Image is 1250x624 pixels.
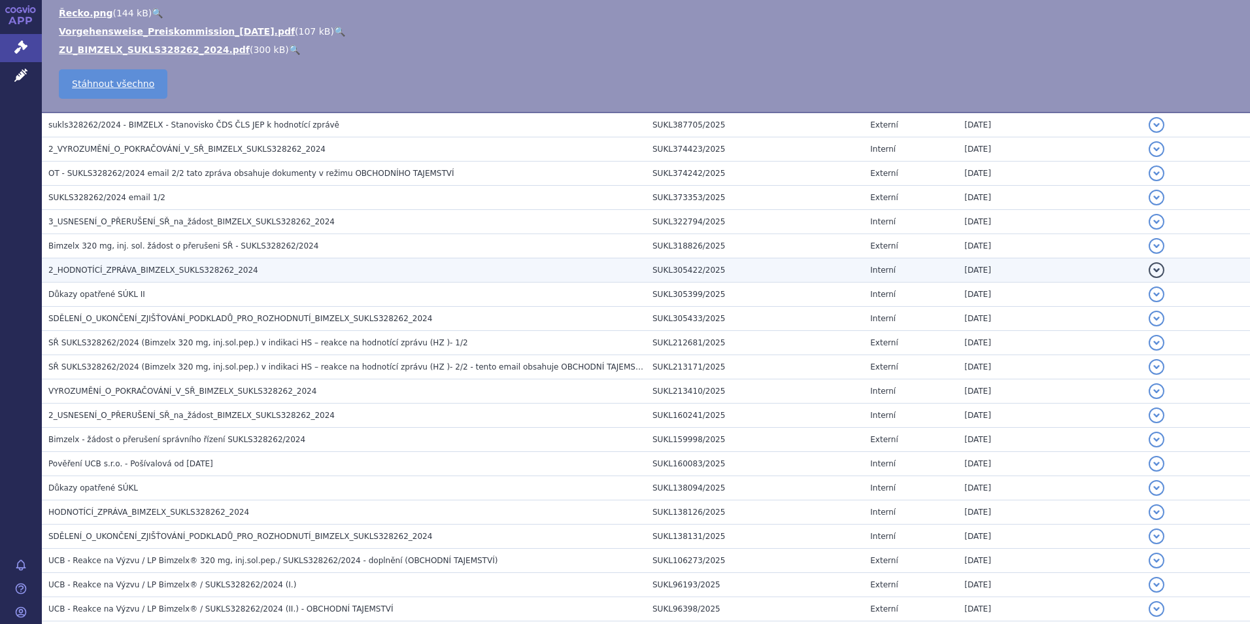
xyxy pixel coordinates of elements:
[958,525,1141,549] td: [DATE]
[870,459,896,468] span: Interní
[958,500,1141,525] td: [DATE]
[48,217,335,226] span: 3_USNESENÍ_O_PŘERUŠENÍ_SŘ_na_žádost_BIMZELX_SUKLS328262_2024
[958,258,1141,283] td: [DATE]
[870,604,898,614] span: Externí
[958,452,1141,476] td: [DATE]
[1149,335,1164,351] button: detail
[1149,190,1164,205] button: detail
[646,355,864,379] td: SUKL213171/2025
[646,597,864,621] td: SUKL96398/2025
[48,169,454,178] span: OT - SUKLS328262/2024 email 2/2 tato zpráva obsahuje dokumenty v režimu OBCHODNÍHO TAJEMSTVÍ
[646,549,864,573] td: SUKL106273/2025
[958,476,1141,500] td: [DATE]
[646,137,864,162] td: SUKL374423/2025
[958,162,1141,186] td: [DATE]
[870,193,898,202] span: Externí
[958,234,1141,258] td: [DATE]
[48,604,394,614] span: UCB - Reakce na Výzvu / LP Bimzelx® / SUKLS328262/2024 (II.) - OBCHODNÍ TAJEMSTVÍ
[59,25,1237,38] li: ( )
[646,500,864,525] td: SUKL138126/2025
[958,137,1141,162] td: [DATE]
[59,8,112,18] a: Řecko.png
[1149,480,1164,496] button: detail
[1149,553,1164,568] button: detail
[870,483,896,493] span: Interní
[48,411,335,420] span: 2_USNESENÍ_O_PŘERUŠENÍ_SŘ_na_žádost_BIMZELX_SUKLS328262_2024
[646,476,864,500] td: SUKL138094/2025
[1149,262,1164,278] button: detail
[870,338,898,347] span: Externí
[1149,238,1164,254] button: detail
[870,169,898,178] span: Externí
[1149,359,1164,375] button: detail
[870,411,896,420] span: Interní
[870,290,896,299] span: Interní
[870,387,896,396] span: Interní
[646,307,864,331] td: SUKL305433/2025
[1149,165,1164,181] button: detail
[646,525,864,549] td: SUKL138131/2025
[958,113,1141,137] td: [DATE]
[48,314,432,323] span: SDĚLENÍ_O_UKONČENÍ_ZJIŠŤOVÁNÍ_PODKLADŮ_PRO_ROZHODNUTÍ_BIMZELX_SUKLS328262_2024
[1149,432,1164,447] button: detail
[870,266,896,275] span: Interní
[870,145,896,154] span: Interní
[646,210,864,234] td: SUKL322794/2025
[1149,577,1164,593] button: detail
[48,580,296,589] span: UCB - Reakce na Výzvu / LP Bimzelx® / SUKLS328262/2024 (I.)
[299,26,331,37] span: 107 kB
[1149,456,1164,472] button: detail
[958,210,1141,234] td: [DATE]
[1149,383,1164,399] button: detail
[48,556,498,565] span: UCB - Reakce na Výzvu / LP Bimzelx® 320 mg, inj.sol.pep./ SUKLS328262/2024 - doplnění (OBCHODNÍ T...
[958,379,1141,404] td: [DATE]
[48,290,145,299] span: Důkazy opatřené SÚKL II
[646,234,864,258] td: SUKL318826/2025
[958,186,1141,210] td: [DATE]
[1149,286,1164,302] button: detail
[870,532,896,541] span: Interní
[646,428,864,452] td: SUKL159998/2025
[59,69,167,99] a: Stáhnout všechno
[870,217,896,226] span: Interní
[48,241,318,251] span: Bimzelx 320 mg, inj. sol. žádost o přerušeni SŘ - SUKLS328262/2024
[958,428,1141,452] td: [DATE]
[646,162,864,186] td: SUKL374242/2025
[48,483,138,493] span: Důkazy opatřené SÚKL
[646,404,864,428] td: SUKL160241/2025
[870,241,898,251] span: Externí
[958,331,1141,355] td: [DATE]
[870,362,898,372] span: Externí
[59,43,1237,56] li: ( )
[870,314,896,323] span: Interní
[958,283,1141,307] td: [DATE]
[958,307,1141,331] td: [DATE]
[48,362,648,372] span: SŘ SUKLS328262/2024 (Bimzelx 320 mg, inj.sol.pep.) v indikaci HS – reakce na hodnotící zprávu (HZ...
[958,597,1141,621] td: [DATE]
[646,186,864,210] td: SUKL373353/2025
[870,556,898,565] span: Externí
[48,120,339,130] span: sukls328262/2024 - BIMZELX - Stanovisko ČDS ČLS JEP k hodnotící zprávě
[646,258,864,283] td: SUKL305422/2025
[48,459,213,468] span: Pověření UCB s.r.o. - Pošívalová od 28.04.2025
[48,387,316,396] span: VYROZUMĚNÍ_O_POKRAČOVÁNÍ_V_SŘ_BIMZELX_SUKLS328262_2024
[1149,601,1164,617] button: detail
[59,44,250,55] a: ZU_BIMZELX_SUKLS328262_2024.pdf
[48,266,258,275] span: 2_HODNOTÍCÍ_ZPRÁVA_BIMZELX_SUKLS328262_2024
[870,508,896,517] span: Interní
[870,580,898,589] span: Externí
[1149,529,1164,544] button: detail
[870,120,898,130] span: Externí
[958,355,1141,379] td: [DATE]
[1149,141,1164,157] button: detail
[334,26,345,37] a: 🔍
[59,26,295,37] a: Vorgehensweise_Preiskommission_[DATE].pdf
[48,193,165,202] span: SUKLS328262/2024 email 1/2
[870,435,898,444] span: Externí
[1149,214,1164,230] button: detail
[48,435,305,444] span: Bimzelx - žádost o přerušení správního řízení SUKLS328262/2024
[48,508,249,517] span: HODNOTÍCÍ_ZPRÁVA_BIMZELX_SUKLS328262_2024
[116,8,148,18] span: 144 kB
[289,44,300,55] a: 🔍
[59,7,1237,20] li: ( )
